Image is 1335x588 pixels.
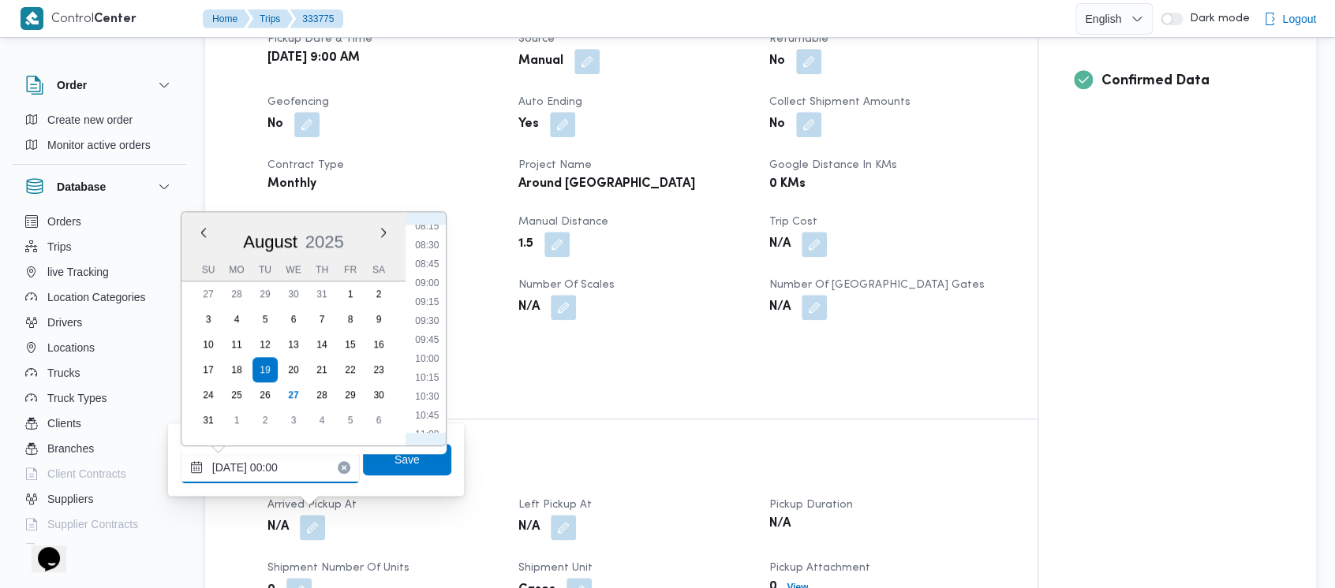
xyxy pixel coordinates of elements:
button: Next month [377,226,390,239]
div: Button. Open the year selector. 2025 is currently selected. [305,231,345,252]
div: day-19 [252,357,278,382]
div: day-1 [338,281,363,307]
div: day-14 [309,332,335,357]
b: N/A [769,235,791,254]
li: 11:00 [409,426,445,442]
span: Suppliers [47,489,93,508]
li: 08:45 [409,256,445,272]
div: day-30 [366,382,391,408]
span: Trips [47,237,72,256]
span: Number of Scales [518,280,615,290]
div: day-12 [252,332,278,357]
button: Home [203,9,250,28]
button: Clear input [338,461,350,474]
span: Geofencing [267,97,329,107]
button: Order [25,76,174,95]
b: No [769,52,785,71]
div: day-25 [224,382,249,408]
div: day-1 [224,408,249,433]
span: Logout [1282,9,1316,28]
div: Su [196,259,221,281]
span: Devices [47,540,87,559]
li: 10:15 [409,370,445,385]
li: 09:45 [409,332,445,348]
button: Location Categories [19,285,180,310]
h3: Confirmed Data [1101,70,1281,91]
span: Project Name [518,160,592,170]
b: 0 KMs [769,175,806,194]
span: Truck Types [47,389,107,408]
div: Sa [366,259,391,281]
span: Collect Shipment Amounts [769,97,911,107]
div: day-31 [309,281,335,307]
span: Drivers [47,313,82,332]
div: day-2 [366,281,391,307]
div: month-2025-08 [194,281,393,433]
b: 1.5 [518,235,533,254]
div: day-29 [338,382,363,408]
span: Clients [47,414,81,433]
button: Create new order [19,107,180,132]
button: Clients [19,411,180,436]
div: day-28 [309,382,335,408]
div: Fr [338,259,363,281]
div: day-21 [309,357,335,382]
div: day-6 [281,307,306,332]
span: Returnable [769,34,828,44]
button: 333775 [290,9,343,28]
button: Supplier Contracts [19,512,180,537]
div: day-17 [196,357,221,382]
button: Branches [19,436,180,461]
span: Create new order [47,110,133,129]
li: 08:30 [409,237,445,253]
span: Shipment Number of Units [267,563,409,573]
img: X8yXhbKr1z7QwAAAABJRU5ErkJggg== [21,7,43,30]
button: Previous Month [197,226,210,239]
div: Th [309,259,335,281]
div: day-16 [366,332,391,357]
span: Monitor active orders [47,136,151,154]
span: Manual Distance [518,217,608,227]
div: day-27 [196,281,221,307]
div: day-5 [252,307,278,332]
div: day-28 [224,281,249,307]
div: day-30 [281,281,306,307]
div: day-7 [309,307,335,332]
span: Pickup Duration [769,500,853,510]
li: 09:15 [409,294,445,310]
button: live Tracking [19,259,180,285]
span: Client Contracts [47,464,126,483]
b: Center [94,13,136,25]
div: Database [13,209,186,550]
b: Monthly [267,175,316,194]
b: [DATE] 9:00 AM [267,49,360,68]
li: 10:30 [409,389,445,404]
div: day-29 [252,281,278,307]
b: No [769,115,785,134]
div: day-4 [309,408,335,433]
button: Truck Types [19,385,180,411]
div: day-18 [224,357,249,382]
span: Source [518,34,555,44]
b: Manual [518,52,563,71]
button: Locations [19,335,180,360]
span: Pickup Attachment [769,563,870,573]
span: Orders [47,212,81,231]
div: day-26 [252,382,278,408]
div: Mo [224,259,249,281]
span: Save [395,450,420,469]
span: Location Categories [47,288,146,307]
h3: Order [57,76,87,95]
li: 10:00 [409,351,445,367]
div: day-2 [252,408,278,433]
div: day-4 [224,307,249,332]
li: 08:15 [409,218,445,234]
span: Supplier Contracts [47,515,138,534]
button: Logout [1257,3,1322,35]
input: Press the down key to enter a popover containing a calendar. Press the escape key to close the po... [181,452,360,483]
div: Order [13,107,186,164]
div: Tu [252,259,278,281]
button: Monitor active orders [19,132,180,158]
span: August [243,232,297,251]
span: Branches [47,439,94,458]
